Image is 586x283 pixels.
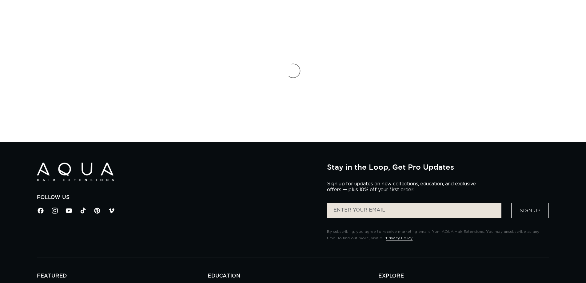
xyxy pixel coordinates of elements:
[327,228,549,242] p: By subscribing, you agree to receive marketing emails from AQUA Hair Extensions. You may unsubscr...
[208,273,378,279] h2: EDUCATION
[386,236,413,240] a: Privacy Policy
[37,163,114,181] img: Aqua Hair Extensions
[37,194,318,201] h2: Follow Us
[327,203,501,218] input: ENTER YOUR EMAIL
[378,273,549,279] h2: EXPLORE
[511,203,549,218] button: Sign Up
[37,273,208,279] h2: FEATURED
[327,163,549,171] h2: Stay in the Loop, Get Pro Updates
[327,181,481,193] p: Sign up for updates on new collections, education, and exclusive offers — plus 10% off your first...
